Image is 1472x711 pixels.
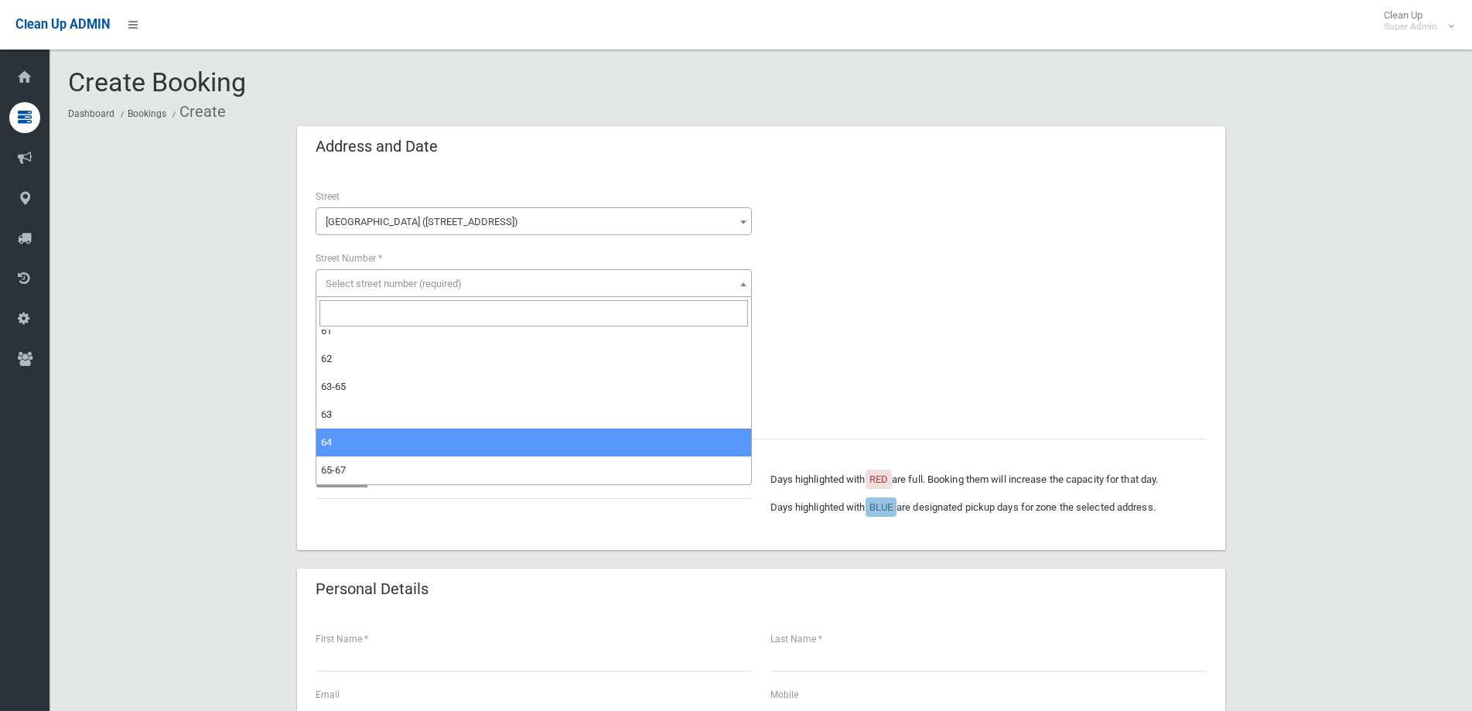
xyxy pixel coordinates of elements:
span: Shadforth Street (WILEY PARK 2195) [319,211,748,233]
small: Super Admin [1384,21,1437,32]
span: Clean Up [1376,9,1453,32]
li: Create [169,97,226,126]
p: Days highlighted with are full. Booking them will increase the capacity for that day. [770,470,1207,489]
span: Select street number (required) [326,278,462,289]
span: RED [869,473,888,485]
header: Personal Details [297,574,447,604]
span: 63-65 [321,381,346,392]
span: Clean Up ADMIN [15,17,110,32]
span: BLUE [869,501,893,513]
span: 63 [321,408,332,420]
p: Days highlighted with are designated pickup days for zone the selected address. [770,498,1207,517]
a: Bookings [128,108,166,119]
span: 61 [321,325,332,337]
span: 65-67 [321,464,346,476]
a: Dashboard [68,108,114,119]
span: Shadforth Street (WILEY PARK 2195) [316,207,752,235]
span: 64 [321,436,332,448]
header: Address and Date [297,132,456,162]
span: 62 [321,353,332,364]
span: Create Booking [68,67,246,97]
